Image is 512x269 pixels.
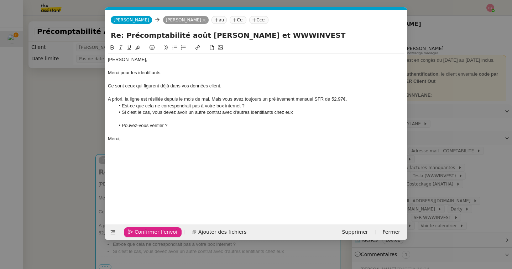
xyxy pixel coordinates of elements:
nz-tag: Ccc: [249,16,268,24]
li: Est-ce que cela ne correspondrait pas à votre box internet ? [115,103,405,109]
span: Fermer [383,228,400,236]
button: Ajouter des fichiers [188,227,251,237]
span: Ajouter des fichiers [198,228,246,236]
button: Supprimer [338,227,372,237]
div: [PERSON_NAME], [108,56,404,63]
div: Merci, [108,136,404,142]
nz-tag: au [211,16,227,24]
span: [PERSON_NAME] [114,17,149,22]
div: Ce sont ceux qui figurent déjà dans vos données client. [108,83,404,89]
div: Merci pour les identifiants. [108,70,404,76]
nz-tag: [PERSON_NAME] [163,16,209,24]
nz-tag: Cc: [230,16,246,24]
li: Pouvez-vous vérifier ? [115,122,405,129]
button: Fermer [378,227,404,237]
li: Si c'est le cas, vous devez avoir un autre contrat avec d'autres identifiants chez eux [115,109,405,116]
div: A priori, la ligne est résiliée depuis le mois de mai. Mais vous avez toujours un prélèvement men... [108,96,404,102]
span: Confirmer l'envoi [135,228,177,236]
button: Confirmer l'envoi [124,227,182,237]
span: Supprimer [342,228,368,236]
input: Subject [111,30,402,41]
